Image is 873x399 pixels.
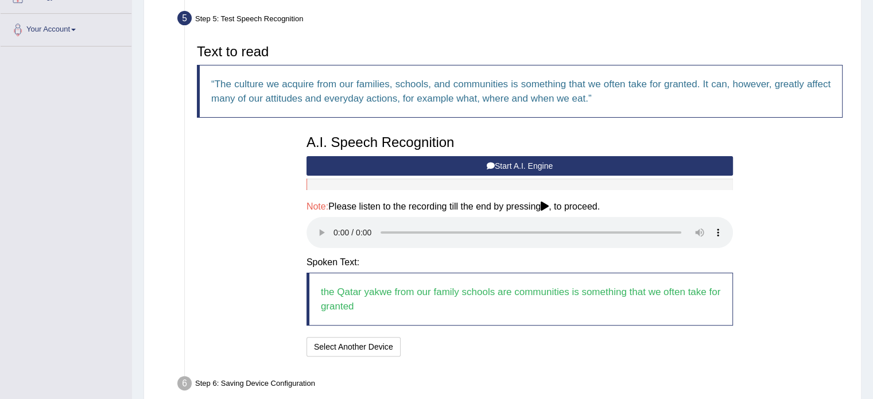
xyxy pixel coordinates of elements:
[306,337,401,357] button: Select Another Device
[306,257,733,268] h4: Spoken Text:
[306,202,733,212] h4: Please listen to the recording till the end by pressing , to proceed.
[211,79,831,104] q: The culture we acquire from our families, schools, and communities is something that we often tak...
[306,135,733,150] h3: A.I. Speech Recognition
[306,156,733,176] button: Start A.I. Engine
[306,202,328,211] span: Note:
[172,373,856,398] div: Step 6: Saving Device Configuration
[1,14,131,42] a: Your Account
[172,7,856,33] div: Step 5: Test Speech Recognition
[306,273,733,326] blockquote: the Qatar yakwe from our family schools are communities is something that we often take for granted
[197,44,843,59] h3: Text to read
